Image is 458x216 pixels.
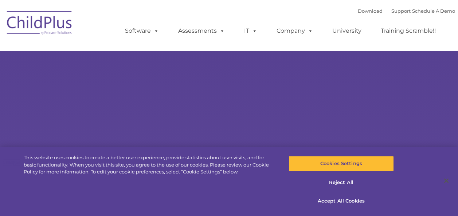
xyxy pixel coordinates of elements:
[289,175,394,190] button: Reject All
[237,24,265,38] a: IT
[269,24,320,38] a: Company
[289,193,394,209] button: Accept All Cookies
[3,6,76,42] img: ChildPlus by Procare Solutions
[358,8,383,14] a: Download
[289,156,394,171] button: Cookies Settings
[24,154,275,176] div: This website uses cookies to create a better user experience, provide statistics about user visit...
[438,173,454,189] button: Close
[118,24,166,38] a: Software
[325,24,369,38] a: University
[171,24,232,38] a: Assessments
[358,8,455,14] font: |
[391,8,411,14] a: Support
[412,8,455,14] a: Schedule A Demo
[373,24,443,38] a: Training Scramble!!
